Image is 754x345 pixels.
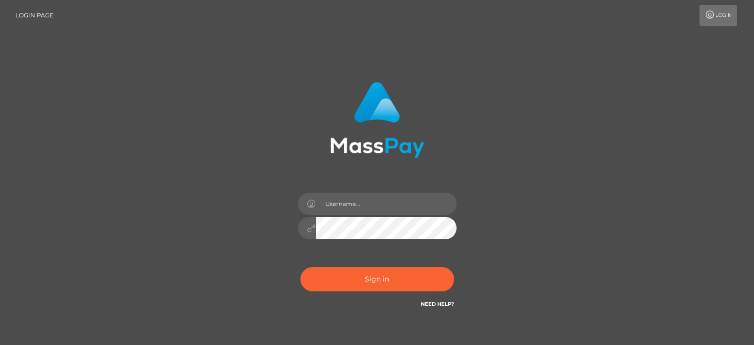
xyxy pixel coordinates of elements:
[15,5,54,26] a: Login Page
[316,193,457,215] input: Username...
[699,5,737,26] a: Login
[421,301,454,307] a: Need Help?
[300,267,454,291] button: Sign in
[330,82,424,158] img: MassPay Login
